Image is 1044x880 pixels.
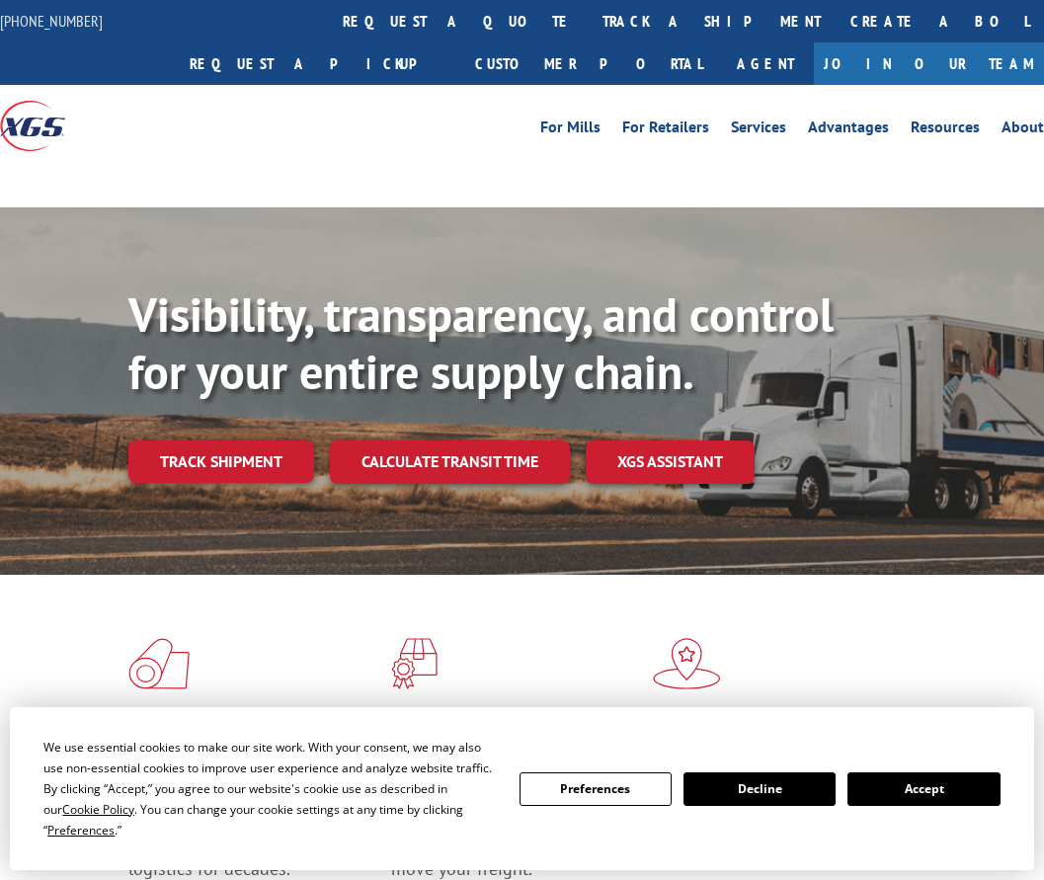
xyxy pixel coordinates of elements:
[520,772,672,806] button: Preferences
[128,440,314,482] a: Track shipment
[540,120,601,141] a: For Mills
[391,705,639,786] h1: Specialized Freight Experts
[586,440,755,483] a: XGS ASSISTANT
[10,707,1034,870] div: Cookie Consent Prompt
[47,822,115,839] span: Preferences
[717,42,814,85] a: Agent
[391,638,438,689] img: xgs-icon-focused-on-flooring-red
[128,638,190,689] img: xgs-icon-total-supply-chain-intelligence-red
[1002,120,1044,141] a: About
[814,42,1044,85] a: Join Our Team
[128,283,834,402] b: Visibility, transparency, and control for your entire supply chain.
[43,737,495,840] div: We use essential cookies to make our site work. With your consent, we may also use non-essential ...
[653,638,721,689] img: xgs-icon-flagship-distribution-model-red
[683,772,836,806] button: Decline
[653,705,901,786] h1: Flagship Distribution Model
[460,42,717,85] a: Customer Portal
[911,120,980,141] a: Resources
[847,772,1000,806] button: Accept
[175,42,460,85] a: Request a pickup
[330,440,570,483] a: Calculate transit time
[62,801,134,818] span: Cookie Policy
[128,705,376,786] h1: Flooring Logistics Solutions
[808,120,889,141] a: Advantages
[731,120,786,141] a: Services
[622,120,709,141] a: For Retailers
